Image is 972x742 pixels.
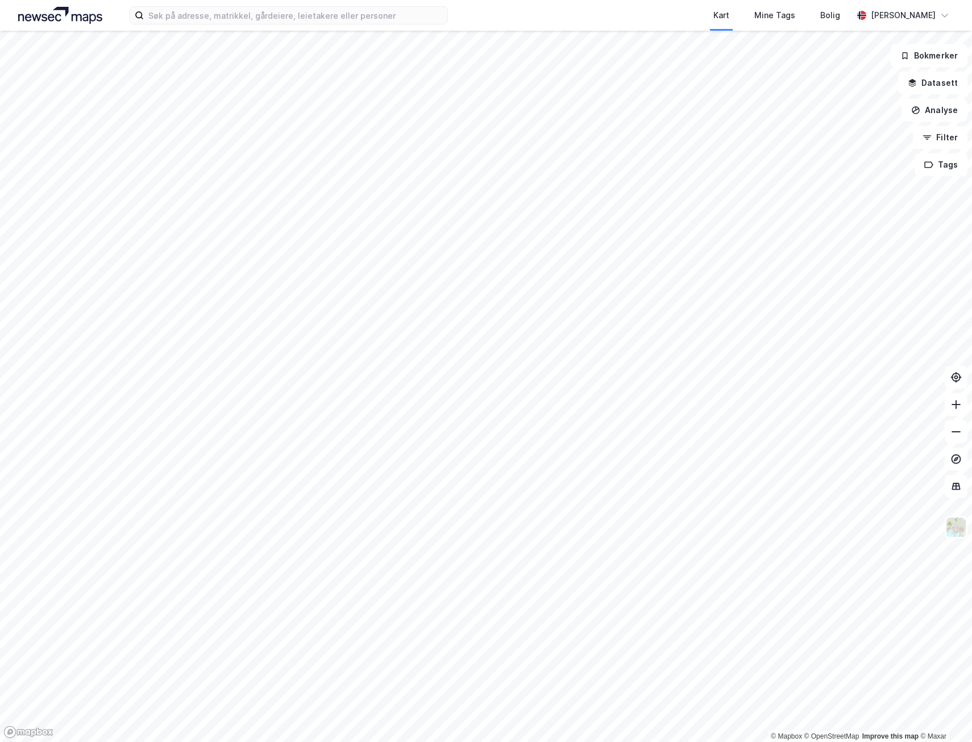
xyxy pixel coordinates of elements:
div: Bolig [820,9,840,22]
button: Datasett [898,72,967,94]
input: Søk på adresse, matrikkel, gårdeiere, leietakere eller personer [144,7,447,24]
div: Mine Tags [754,9,795,22]
a: Mapbox homepage [3,726,53,739]
div: [PERSON_NAME] [871,9,936,22]
button: Filter [913,126,967,149]
img: logo.a4113a55bc3d86da70a041830d287a7e.svg [18,7,102,24]
iframe: Chat Widget [915,687,972,742]
img: Z [945,516,967,538]
button: Bokmerker [891,44,967,67]
a: Mapbox [771,732,802,740]
a: OpenStreetMap [804,732,859,740]
button: Analyse [902,99,967,122]
a: Improve this map [862,732,919,740]
div: Kart [713,9,729,22]
button: Tags [915,153,967,176]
